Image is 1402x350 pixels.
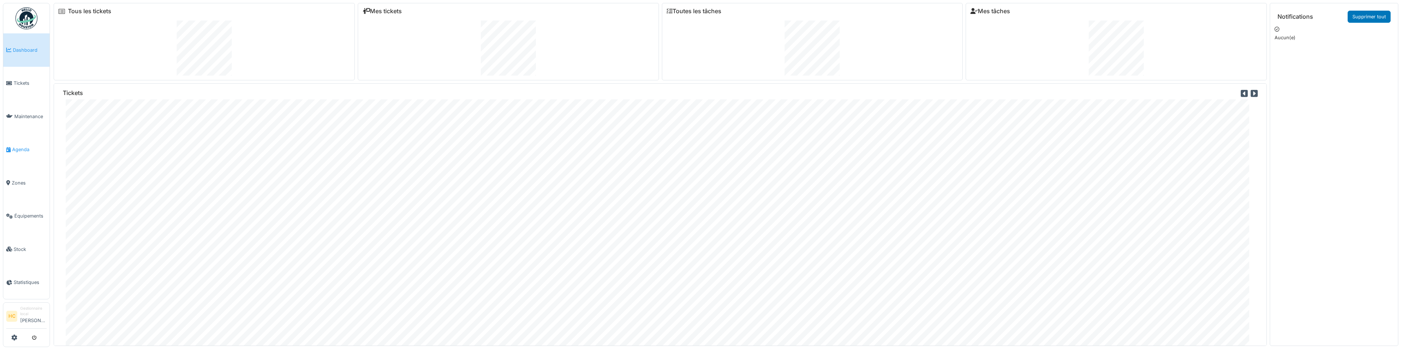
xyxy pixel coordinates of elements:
div: Gestionnaire local [20,306,47,317]
span: Zones [12,179,47,186]
img: Badge_color-CXgf-gQk.svg [15,7,37,29]
a: Maintenance [3,100,50,133]
li: HC [6,311,17,322]
a: Agenda [3,133,50,167]
h6: Tickets [63,90,83,96]
a: Statistiques [3,266,50,299]
a: Mes tâches [970,8,1010,15]
span: Tickets [14,80,47,87]
a: Mes tickets [363,8,402,15]
a: Stock [3,233,50,266]
span: Dashboard [13,47,47,54]
h6: Notifications [1277,13,1313,20]
span: Agenda [12,146,47,153]
p: Aucun(e) [1275,34,1394,41]
span: Statistiques [14,279,47,286]
span: Maintenance [14,113,47,120]
span: Stock [14,246,47,253]
a: HC Gestionnaire local[PERSON_NAME] [6,306,47,329]
a: Toutes les tâches [667,8,721,15]
a: Zones [3,166,50,200]
a: Tickets [3,67,50,100]
span: Équipements [14,212,47,219]
a: Tous les tickets [68,8,111,15]
a: Dashboard [3,33,50,67]
li: [PERSON_NAME] [20,306,47,327]
a: Supprimer tout [1348,11,1391,23]
a: Équipements [3,200,50,233]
